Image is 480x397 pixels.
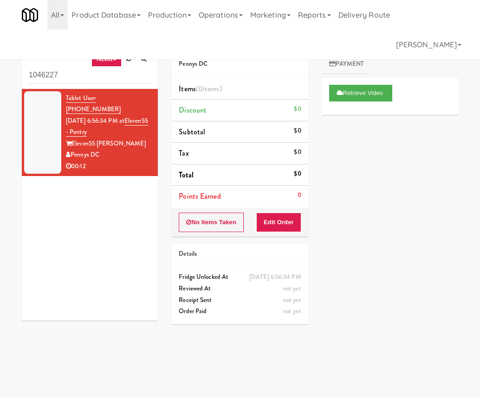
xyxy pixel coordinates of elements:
[179,83,221,94] span: Items
[66,149,151,161] div: Pennys DC
[322,54,371,75] a: Payment
[179,105,207,115] span: Discount
[203,83,220,94] ng-pluralize: items
[196,83,222,94] span: (0 )
[298,189,301,201] div: 0
[179,248,301,260] div: Details
[294,168,301,180] div: $0
[179,283,301,295] div: Reviewed At
[22,89,158,176] li: Tablet User· [PHONE_NUMBER][DATE] 6:56:34 PM atEleven55 - PantryEleven55 [PERSON_NAME]Pennys DC00:12
[179,213,244,232] button: No Items Taken
[294,103,301,115] div: $0
[283,307,301,315] span: not yet
[283,284,301,293] span: not yet
[179,148,188,158] span: Tax
[179,126,205,137] span: Subtotal
[179,306,301,317] div: Order Paid
[179,271,301,283] div: Fridge Unlocked At
[392,30,465,59] a: [PERSON_NAME]
[294,146,301,158] div: $0
[256,213,301,232] button: Edit Order
[66,138,151,150] div: Eleven55 [PERSON_NAME]
[66,161,151,172] div: 00:12
[179,295,301,306] div: Receipt Sent
[66,94,121,114] a: Tablet User· [PHONE_NUMBER]
[249,271,301,283] div: [DATE] 6:56:34 PM
[179,61,301,68] h5: Pennys DC
[66,116,124,125] span: [DATE] 6:56:34 PM at
[22,7,38,23] img: Micromart
[329,85,392,101] button: Retrieve Video
[283,296,301,304] span: not yet
[29,67,151,84] input: Search vision orders
[294,125,301,137] div: $0
[179,170,194,180] span: Total
[179,191,221,202] span: Points Earned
